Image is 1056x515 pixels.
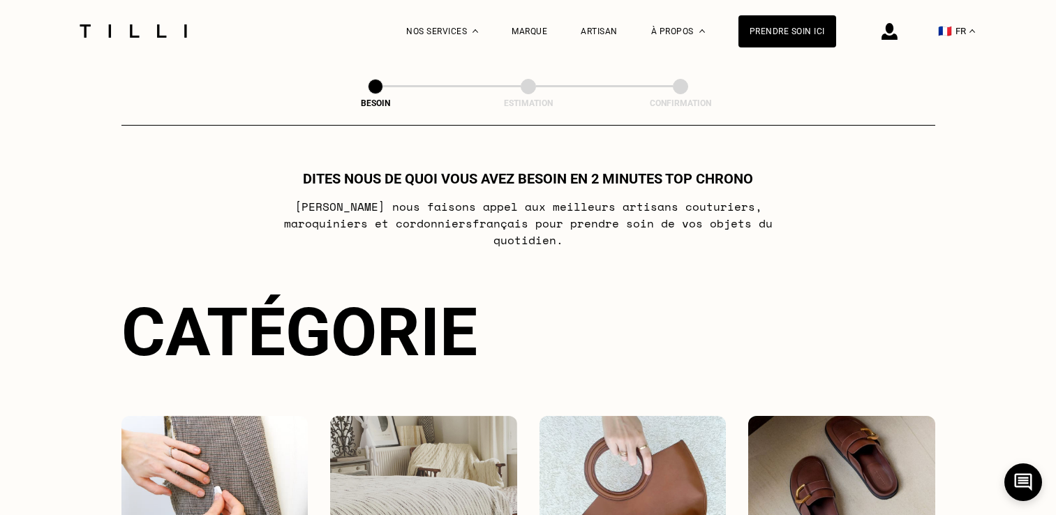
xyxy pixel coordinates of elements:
[303,170,753,187] h1: Dites nous de quoi vous avez besoin en 2 minutes top chrono
[738,15,836,47] a: Prendre soin ici
[699,29,705,33] img: Menu déroulant à propos
[306,98,445,108] div: Besoin
[75,24,192,38] img: Logo du service de couturière Tilli
[969,29,975,33] img: menu déroulant
[473,29,478,33] img: Menu déroulant
[882,23,898,40] img: icône connexion
[459,98,598,108] div: Estimation
[611,98,750,108] div: Confirmation
[938,24,952,38] span: 🇫🇷
[251,198,805,248] p: [PERSON_NAME] nous faisons appel aux meilleurs artisans couturiers , maroquiniers et cordonniers ...
[581,27,618,36] a: Artisan
[512,27,547,36] a: Marque
[121,293,935,371] div: Catégorie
